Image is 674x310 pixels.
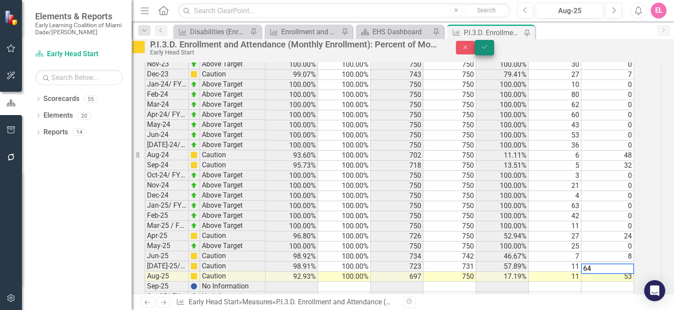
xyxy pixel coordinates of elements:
div: P.I.3.D. Enrollment and Attendance (Monthly Enrollment): Percent of Monthly Enrollment (Upward Tr... [464,27,522,38]
td: 750 [423,90,476,100]
td: 100.00% [476,191,529,201]
td: 100.00% [476,120,529,130]
td: 100.00% [476,242,529,252]
td: 0 [581,181,634,191]
td: 100.00% [476,141,529,151]
td: 63 [529,201,581,211]
td: 100.00% [318,130,371,141]
td: 100.00% [318,151,371,161]
td: 99.07% [265,70,318,80]
td: 100.00% [265,171,318,181]
td: 702 [371,151,423,161]
td: 27 [529,70,581,80]
td: Jun-25 [145,251,189,261]
td: 79.41% [476,70,529,80]
td: 100.00% [265,191,318,201]
div: P.I.3.D. Enrollment and Attendance (Monthly Enrollment): Percent of Monthly Enrollment (Upward Tr... [276,298,621,306]
td: 750 [371,100,423,110]
img: cBAA0RP0Y6D5n+AAAAAElFTkSuQmCC [190,273,197,280]
td: 750 [423,272,476,282]
td: 750 [371,221,423,231]
td: 42 [529,211,581,221]
a: Reports [43,127,68,137]
input: Search Below... [35,70,123,85]
td: 750 [423,211,476,221]
td: 750 [371,201,423,211]
img: zOikAAAAAElFTkSuQmCC [190,111,197,118]
td: 100.00% [476,201,529,211]
div: P.I.3.D. Enrollment and Attendance (Monthly Enrollment): Percent of Monthly Enrollment (Upward Tr... [150,40,438,49]
td: 100.00% [476,171,529,181]
td: Jun-24 [145,130,189,140]
td: 0 [581,191,634,201]
td: 10 [529,80,581,90]
td: Dec-23 [145,69,189,79]
img: cBAA0RP0Y6D5n+AAAAAElFTkSuQmCC [190,151,197,159]
td: 750 [423,60,476,70]
td: 750 [371,171,423,181]
td: 750 [423,161,476,171]
img: zOikAAAAAElFTkSuQmCC [190,81,197,88]
td: 100.00% [318,100,371,110]
td: Above Target [200,191,265,201]
td: 0 [581,221,634,231]
td: 750 [371,141,423,151]
td: 98.92% [265,252,318,262]
td: 95.73% [265,161,318,171]
td: May-24 [145,120,189,130]
td: 13.51% [476,161,529,171]
img: Caution [132,40,146,54]
td: 60 [529,110,581,120]
td: Dec-24 [145,191,189,201]
td: 100.00% [476,80,529,90]
td: 11 [529,272,581,282]
td: 100.00% [265,211,318,221]
td: 100.00% [265,181,318,191]
td: 100.00% [318,221,371,231]
td: 92.93% [265,272,318,282]
td: 21 [529,181,581,191]
td: 750 [371,181,423,191]
img: zOikAAAAAElFTkSuQmCC [190,91,197,98]
a: Scorecards [43,94,79,104]
td: Caution [200,69,265,79]
img: cBAA0RP0Y6D5n+AAAAAElFTkSuQmCC [190,232,197,239]
a: Elements [43,111,73,121]
td: 100.00% [476,130,529,141]
td: Above Target [200,110,265,120]
img: zOikAAAAAElFTkSuQmCC [190,212,197,219]
td: 697 [371,272,423,282]
img: BgCOk07PiH71IgAAAABJRU5ErkJggg== [190,293,197,300]
td: Above Target [200,221,265,231]
td: Above Target [200,79,265,90]
td: 32 [581,161,634,171]
td: 100.00% [318,252,371,262]
td: 100.00% [318,201,371,211]
td: 0 [581,110,634,120]
td: 100.00% [265,130,318,141]
div: Aug-25 [539,6,600,16]
td: 11 [529,221,581,231]
td: 48 [581,151,634,161]
td: 100.00% [476,90,529,100]
td: 723 [371,262,423,272]
img: zOikAAAAAElFTkSuQmCC [190,192,197,199]
td: 100.00% [265,242,318,252]
td: 100.00% [318,181,371,191]
div: Open Intercom Messenger [644,280,665,301]
td: 100.00% [318,120,371,130]
td: 750 [423,120,476,130]
img: cBAA0RP0Y6D5n+AAAAAElFTkSuQmCC [190,71,197,78]
td: Above Target [200,140,265,150]
td: Apr-25 [145,231,189,241]
td: No Information [200,292,265,302]
a: EHS Dashboard [358,26,430,37]
button: EL [651,3,667,18]
td: 100.00% [318,110,371,120]
td: Feb-24 [145,90,189,100]
td: 718 [371,161,423,171]
td: 750 [371,130,423,141]
td: 750 [371,110,423,120]
button: Aug-25 [536,3,603,18]
a: Disabilities (Enrollment): Percent of children with a diagnosed disability (Upward Trend is Good) [176,26,248,37]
